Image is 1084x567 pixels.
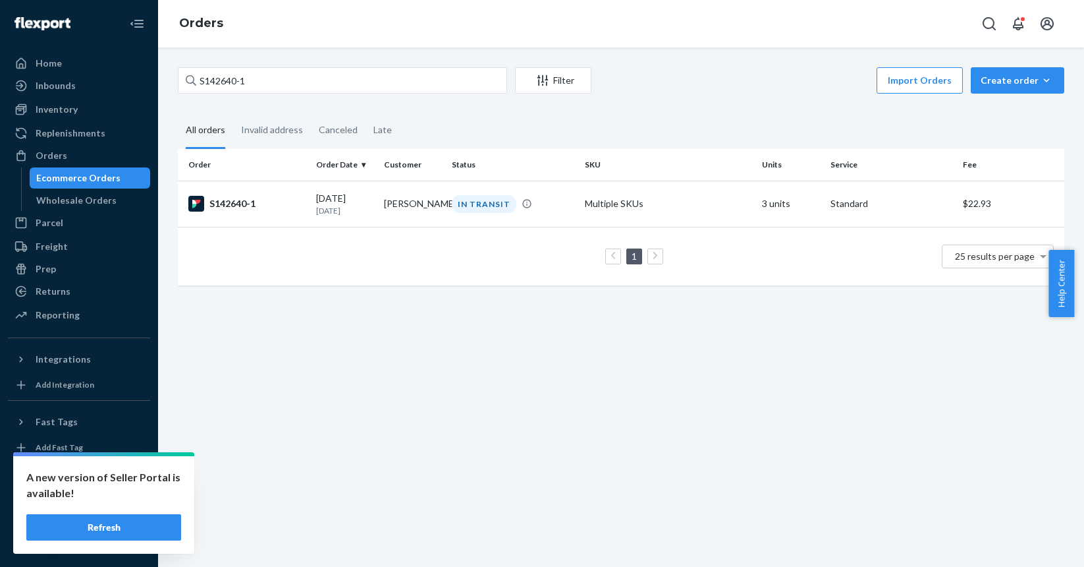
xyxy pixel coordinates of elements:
[26,514,181,541] button: Refresh
[379,181,447,227] td: [PERSON_NAME]
[629,251,639,262] a: Page 1 is your current page
[958,149,1064,181] th: Fee
[36,442,83,453] div: Add Fast Tag
[384,159,441,170] div: Customer
[186,113,225,149] div: All orders
[452,195,516,213] div: IN TRANSIT
[8,258,150,280] a: Prep
[447,149,580,181] th: Status
[178,149,311,181] th: Order
[8,53,150,74] a: Home
[8,463,150,484] a: Settings
[8,123,150,144] a: Replenishments
[877,67,963,94] button: Import Orders
[36,262,56,276] div: Prep
[8,485,150,506] a: Talk to Support
[8,75,150,96] a: Inbounds
[580,181,757,227] td: Multiple SKUs
[30,190,151,211] a: Wholesale Orders
[8,349,150,370] button: Integrations
[26,469,181,501] p: A new version of Seller Portal is available!
[1005,11,1031,37] button: Open notifications
[1034,11,1060,37] button: Open account menu
[8,438,150,458] a: Add Fast Tag
[36,309,80,322] div: Reporting
[36,79,76,92] div: Inbounds
[316,192,373,216] div: [DATE]
[971,67,1064,94] button: Create order
[124,11,150,37] button: Close Navigation
[316,205,373,216] p: [DATE]
[179,16,223,30] a: Orders
[36,379,94,390] div: Add Integration
[241,113,303,147] div: Invalid address
[8,236,150,257] a: Freight
[14,17,70,30] img: Flexport logo
[169,5,234,43] ol: breadcrumbs
[373,113,392,147] div: Late
[8,305,150,326] a: Reporting
[36,171,121,185] div: Ecommerce Orders
[580,149,757,181] th: SKU
[36,240,68,253] div: Freight
[36,103,78,116] div: Inventory
[515,67,591,94] button: Filter
[36,285,70,298] div: Returns
[955,251,1035,262] span: 25 results per page
[8,411,150,433] button: Fast Tags
[36,353,91,366] div: Integrations
[8,530,150,551] button: Give Feedback
[981,74,1054,87] div: Create order
[8,99,150,120] a: Inventory
[8,375,150,395] a: Add Integration
[516,74,591,87] div: Filter
[830,197,953,210] p: Standard
[36,127,105,140] div: Replenishments
[36,149,67,162] div: Orders
[178,67,507,94] input: Search orders
[36,415,78,429] div: Fast Tags
[825,149,958,181] th: Service
[8,212,150,233] a: Parcel
[757,149,825,181] th: Units
[36,216,63,229] div: Parcel
[319,113,358,147] div: Canceled
[1048,250,1074,317] button: Help Center
[8,508,150,529] a: Help Center
[36,194,117,207] div: Wholesale Orders
[8,281,150,302] a: Returns
[188,196,306,212] div: S142640-1
[976,11,1002,37] button: Open Search Box
[958,181,1064,227] td: $22.93
[36,57,62,70] div: Home
[8,145,150,166] a: Orders
[311,149,379,181] th: Order Date
[30,167,151,189] a: Ecommerce Orders
[757,181,825,227] td: 3 units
